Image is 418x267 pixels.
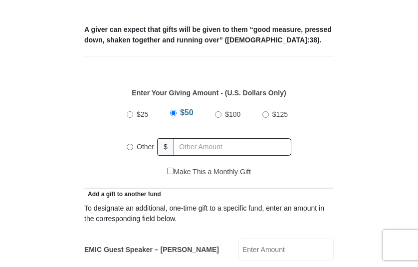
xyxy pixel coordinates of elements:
[167,167,251,177] label: Make This a Monthly Gift
[272,110,288,118] span: $125
[180,108,194,117] span: $50
[167,168,174,174] input: Make This a Monthly Gift
[157,138,174,156] span: $
[84,191,161,198] span: Add a gift to another fund
[84,25,332,44] b: A giver can expect that gifts will be given to them “good measure, pressed down, shaken together ...
[238,239,334,261] input: Enter Amount
[137,143,154,151] span: Other
[225,110,240,118] span: $100
[174,138,291,156] input: Other Amount
[137,110,148,118] span: $25
[84,245,219,255] label: EMIC Guest Speaker – [PERSON_NAME]
[132,89,286,97] strong: Enter Your Giving Amount - (U.S. Dollars Only)
[84,203,334,224] div: To designate an additional, one-time gift to a specific fund, enter an amount in the correspondin...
